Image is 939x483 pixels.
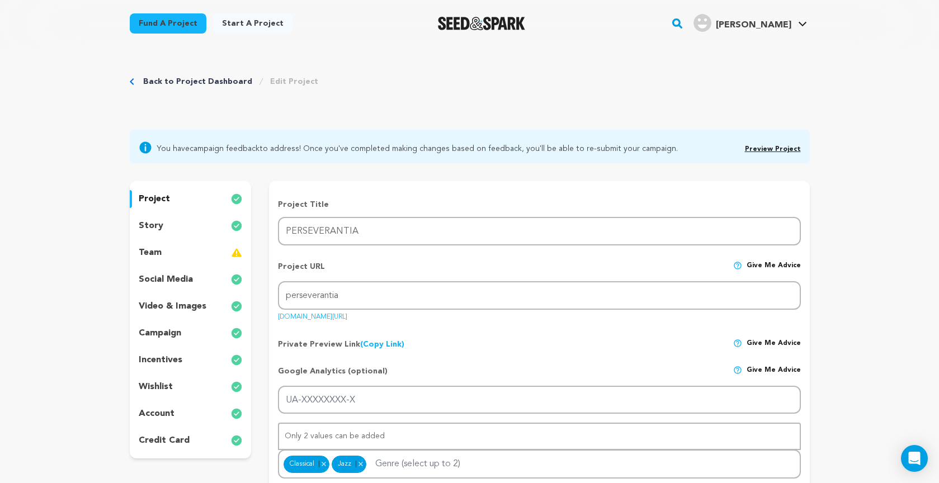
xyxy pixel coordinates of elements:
input: UA-XXXXXXXX-X [278,386,800,414]
button: social media [130,271,252,288]
img: user.png [693,14,711,32]
input: Genre (select up to 2) [369,453,484,471]
p: project [139,192,170,206]
div: Breadcrumb [130,76,318,87]
img: help-circle.svg [733,366,742,375]
button: Remove item: 11295 [356,461,365,467]
button: video & images [130,297,252,315]
a: campaign feedback [190,145,259,153]
span: Give me advice [747,339,801,350]
p: Project Title [278,199,800,210]
div: Vadim N.'s Profile [693,14,791,32]
span: [PERSON_NAME] [716,21,791,30]
img: check-circle-full.svg [231,273,242,286]
p: Project URL [278,261,325,281]
p: Google Analytics (optional) [278,366,388,386]
span: You have to address! Once you've completed making changes based on feedback, you'll be able to re... [157,141,678,154]
img: help-circle.svg [733,339,742,348]
img: check-circle-full.svg [231,434,242,447]
p: account [139,407,174,420]
img: check-circle-full.svg [231,300,242,313]
input: Project URL [278,281,800,310]
img: check-circle-full.svg [231,326,242,340]
button: credit card [130,432,252,449]
a: Fund a project [130,13,206,34]
a: [DOMAIN_NAME][URL] [278,309,347,320]
input: Project Name [278,217,800,245]
a: Preview Project [745,146,801,153]
p: Private Preview Link [278,339,404,350]
a: (Copy Link) [360,340,404,348]
img: check-circle-full.svg [231,219,242,233]
a: Start a project [213,13,292,34]
a: Vadim N.'s Profile [691,12,809,32]
button: team [130,244,252,262]
div: Classical [284,456,329,473]
button: campaign [130,324,252,342]
p: social media [139,273,193,286]
img: check-circle-full.svg [231,380,242,394]
p: campaign [139,326,181,340]
span: Vadim N.'s Profile [691,12,809,35]
img: check-circle-full.svg [231,407,242,420]
button: incentives [130,351,252,369]
p: wishlist [139,380,173,394]
div: Only 2 values can be added [279,424,799,449]
button: account [130,405,252,423]
button: Remove item: 11280 [319,461,328,467]
a: Back to Project Dashboard [143,76,252,87]
p: video & images [139,300,206,313]
div: Jazz [332,456,366,473]
img: check-circle-full.svg [231,353,242,367]
div: Open Intercom Messenger [901,445,928,472]
span: Give me advice [747,261,801,281]
img: warning-full.svg [231,246,242,259]
p: team [139,246,162,259]
p: story [139,219,163,233]
button: project [130,190,252,208]
p: incentives [139,353,182,367]
img: check-circle-full.svg [231,192,242,206]
a: Seed&Spark Homepage [438,17,526,30]
button: wishlist [130,378,252,396]
span: Give me advice [747,366,801,386]
img: Seed&Spark Logo Dark Mode [438,17,526,30]
a: Edit Project [270,76,318,87]
p: credit card [139,434,190,447]
button: story [130,217,252,235]
img: help-circle.svg [733,261,742,270]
